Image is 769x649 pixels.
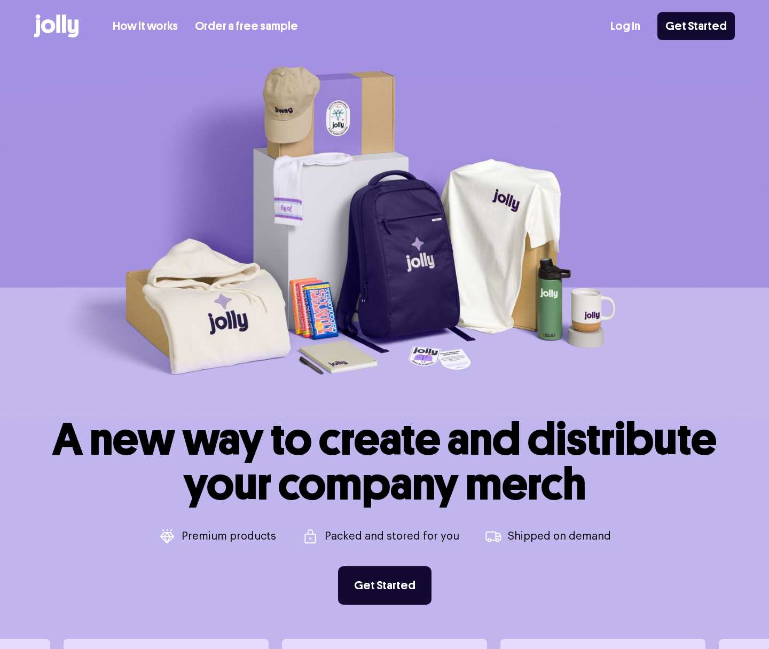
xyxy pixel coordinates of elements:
[195,18,298,35] a: Order a free sample
[610,18,640,35] a: Log In
[52,417,717,506] h1: A new way to create and distribute your company merch
[325,531,459,542] p: Packed and stored for you
[182,531,276,542] p: Premium products
[508,531,611,542] p: Shipped on demand
[657,12,735,40] a: Get Started
[113,18,178,35] a: How it works
[338,566,431,605] a: Get Started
